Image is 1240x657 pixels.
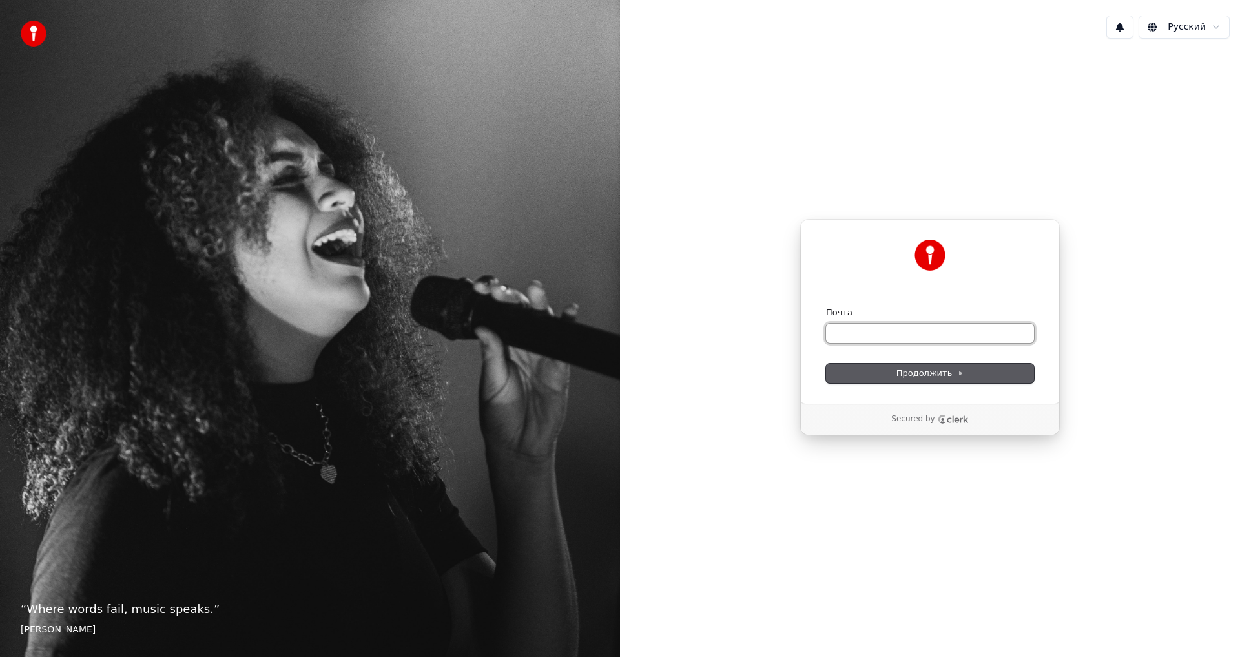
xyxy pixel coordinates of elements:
button: Продолжить [826,364,1034,383]
img: youka [21,21,46,47]
img: Youka [914,240,945,271]
footer: [PERSON_NAME] [21,623,599,636]
p: Secured by [891,414,935,424]
span: Продолжить [896,368,964,379]
a: Clerk logo [938,415,969,424]
label: Почта [826,307,852,318]
p: “ Where words fail, music speaks. ” [21,600,599,618]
